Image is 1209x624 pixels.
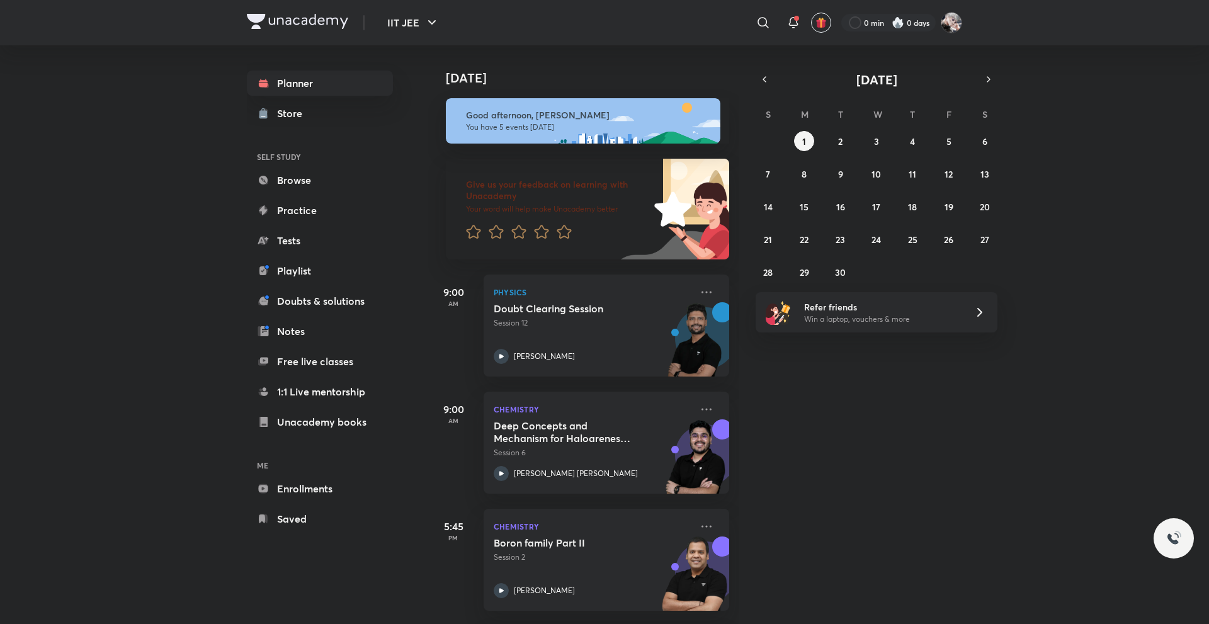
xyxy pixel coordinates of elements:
h4: [DATE] [446,71,742,86]
abbr: September 8, 2025 [802,168,807,180]
a: Store [247,101,393,126]
button: September 7, 2025 [758,164,778,184]
abbr: Sunday [766,108,771,120]
h5: Deep Concepts and Mechanism for Haloarenes including MOPs, CPs and N-Rxns [494,419,650,445]
button: September 27, 2025 [975,229,995,249]
a: Notes [247,319,393,344]
abbr: September 27, 2025 [980,234,989,246]
a: Tests [247,228,393,253]
abbr: September 6, 2025 [982,135,987,147]
button: September 13, 2025 [975,164,995,184]
button: September 1, 2025 [794,131,814,151]
a: Unacademy books [247,409,393,434]
button: September 5, 2025 [939,131,959,151]
abbr: September 16, 2025 [836,201,845,213]
abbr: September 20, 2025 [980,201,990,213]
abbr: September 9, 2025 [838,168,843,180]
button: September 30, 2025 [831,262,851,282]
abbr: September 22, 2025 [800,234,809,246]
img: afternoon [446,98,720,144]
p: Session 12 [494,317,691,329]
p: [PERSON_NAME] [PERSON_NAME] [514,468,638,479]
abbr: September 24, 2025 [871,234,881,246]
abbr: September 17, 2025 [872,201,880,213]
button: September 21, 2025 [758,229,778,249]
abbr: Tuesday [838,108,843,120]
abbr: September 18, 2025 [908,201,917,213]
button: September 3, 2025 [866,131,887,151]
abbr: September 26, 2025 [944,234,953,246]
a: Saved [247,506,393,531]
h6: SELF STUDY [247,146,393,167]
a: Playlist [247,258,393,283]
a: Practice [247,198,393,223]
button: September 22, 2025 [794,229,814,249]
abbr: Friday [946,108,951,120]
button: September 11, 2025 [902,164,922,184]
img: unacademy [660,302,729,389]
abbr: September 25, 2025 [908,234,917,246]
h6: Give us your feedback on learning with Unacademy [466,179,650,201]
img: avatar [815,17,827,28]
button: September 8, 2025 [794,164,814,184]
h6: Good afternoon, [PERSON_NAME] [466,110,709,121]
button: September 20, 2025 [975,196,995,217]
a: Enrollments [247,476,393,501]
p: PM [428,534,479,542]
abbr: September 28, 2025 [763,266,773,278]
abbr: September 3, 2025 [874,135,879,147]
abbr: Saturday [982,108,987,120]
button: September 14, 2025 [758,196,778,217]
abbr: September 12, 2025 [945,168,953,180]
h5: 5:45 [428,519,479,534]
p: Chemistry [494,519,691,534]
a: 1:1 Live mentorship [247,379,393,404]
button: [DATE] [773,71,980,88]
button: September 23, 2025 [831,229,851,249]
h6: ME [247,455,393,476]
button: September 12, 2025 [939,164,959,184]
button: IIT JEE [380,10,447,35]
button: September 29, 2025 [794,262,814,282]
button: September 4, 2025 [902,131,922,151]
button: September 16, 2025 [831,196,851,217]
button: September 18, 2025 [902,196,922,217]
p: Session 6 [494,447,691,458]
img: Company Logo [247,14,348,29]
abbr: September 1, 2025 [802,135,806,147]
abbr: Wednesday [873,108,882,120]
h5: 9:00 [428,402,479,417]
abbr: Monday [801,108,809,120]
button: September 26, 2025 [939,229,959,249]
button: September 6, 2025 [975,131,995,151]
a: Browse [247,167,393,193]
img: unacademy [660,419,729,506]
h5: Boron family Part II [494,536,650,549]
p: Physics [494,285,691,300]
button: September 9, 2025 [831,164,851,184]
abbr: September 21, 2025 [764,234,772,246]
button: September 24, 2025 [866,229,887,249]
abbr: Thursday [910,108,915,120]
img: referral [766,300,791,325]
abbr: September 11, 2025 [909,168,916,180]
div: Store [277,106,310,121]
button: September 19, 2025 [939,196,959,217]
button: September 28, 2025 [758,262,778,282]
button: September 15, 2025 [794,196,814,217]
a: Doubts & solutions [247,288,393,314]
h5: Doubt Clearing Session [494,302,650,315]
p: Win a laptop, vouchers & more [804,314,959,325]
p: AM [428,417,479,424]
button: September 2, 2025 [831,131,851,151]
button: September 10, 2025 [866,164,887,184]
p: Your word will help make Unacademy better [466,204,650,214]
abbr: September 10, 2025 [871,168,881,180]
abbr: September 19, 2025 [945,201,953,213]
p: Session 2 [494,552,691,563]
img: ttu [1166,531,1181,546]
abbr: September 29, 2025 [800,266,809,278]
button: September 25, 2025 [902,229,922,249]
abbr: September 23, 2025 [836,234,845,246]
p: Chemistry [494,402,691,417]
